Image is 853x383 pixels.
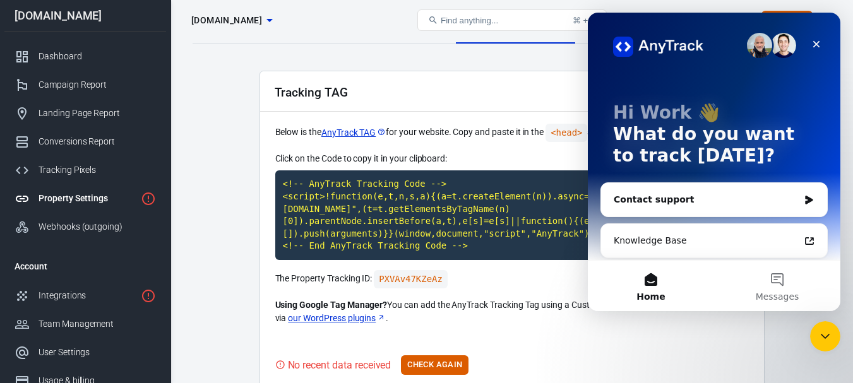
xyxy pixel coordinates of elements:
[39,192,136,205] div: Property Settings
[288,312,386,325] a: our WordPress plugins
[39,220,156,233] div: Webhooks (outgoing)
[4,338,166,367] a: User Settings
[39,135,156,148] div: Conversions Report
[39,346,156,359] div: User Settings
[813,5,843,35] a: Sign out
[275,270,749,288] p: The Property Tracking ID:
[275,298,749,325] p: You can add the AnyTrack Tracking Tag using a Custom HTML Tag or via .
[4,42,166,71] a: Dashboard
[39,107,156,120] div: Landing Page Report
[141,288,156,303] svg: 1 networks not verified yet
[186,9,277,32] button: [DOMAIN_NAME]
[275,124,749,142] p: Below is the for your website. Copy and paste it in the section of your website, funnel or shop.
[39,317,156,331] div: Team Management
[374,270,448,288] code: Click to copy
[4,213,166,241] a: Webhooks (outgoing)
[4,281,166,310] a: Integrations
[275,357,391,373] div: Visit your website to trigger the Tracking Tag and validate your setup.
[39,78,156,91] div: Campaign Report
[417,9,607,31] button: Find anything...⌘ + K
[141,191,156,206] svg: Property is not installed yet
[39,50,156,63] div: Dashboard
[39,163,156,177] div: Tracking Pixels
[4,71,166,99] a: Campaign Report
[4,99,166,127] a: Landing Page Report
[4,310,166,338] a: Team Management
[4,127,166,156] a: Conversions Report
[275,300,388,310] strong: Using Google Tag Manager?
[288,357,391,373] div: No recent data received
[810,321,840,351] iframe: Intercom live chat
[401,355,468,375] button: Check Again
[573,16,596,25] div: ⌘ + K
[191,13,262,28] span: claimmygiftcard.com
[275,152,749,165] p: Click on the Code to copy it in your clipboard:
[761,11,813,30] button: Upgrade
[588,13,840,311] iframe: Intercom live chat
[4,184,166,213] a: Property Settings
[39,289,136,302] div: Integrations
[275,86,348,99] h2: Tracking TAG
[441,16,498,25] span: Find anything...
[321,126,386,139] a: AnyTrack TAG
[4,10,166,21] div: [DOMAIN_NAME]
[4,251,166,281] li: Account
[275,170,749,260] code: Click to copy
[4,156,166,184] a: Tracking Pixels
[546,124,587,142] code: <head>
